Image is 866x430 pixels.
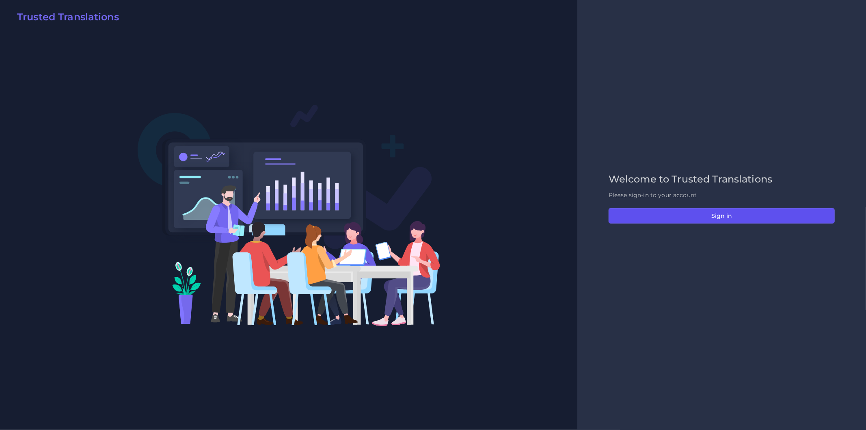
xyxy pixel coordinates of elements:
[137,104,441,326] img: Login V2
[609,191,835,200] p: Please sign-in to your account
[17,11,119,23] h2: Trusted Translations
[609,208,835,224] button: Sign in
[11,11,119,26] a: Trusted Translations
[609,174,835,185] h2: Welcome to Trusted Translations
